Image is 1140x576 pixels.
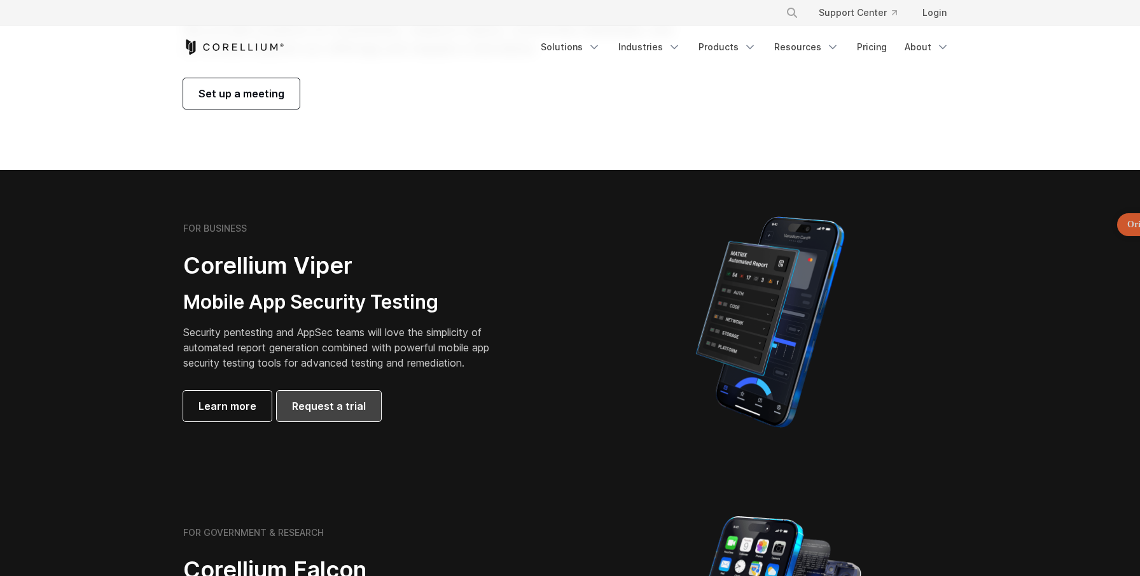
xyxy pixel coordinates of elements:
[183,39,284,55] a: Corellium Home
[809,1,907,24] a: Support Center
[674,211,866,433] img: Corellium MATRIX automated report on iPhone showing app vulnerability test results across securit...
[277,391,381,421] a: Request a trial
[183,251,509,280] h2: Corellium Viper
[198,398,256,414] span: Learn more
[183,78,300,109] a: Set up a meeting
[183,223,247,234] h6: FOR BUSINESS
[611,36,688,59] a: Industries
[183,391,272,421] a: Learn more
[912,1,957,24] a: Login
[781,1,803,24] button: Search
[849,36,894,59] a: Pricing
[183,527,324,538] h6: FOR GOVERNMENT & RESEARCH
[198,86,284,101] span: Set up a meeting
[770,1,957,24] div: Navigation Menu
[691,36,764,59] a: Products
[533,36,608,59] a: Solutions
[897,36,957,59] a: About
[292,398,366,414] span: Request a trial
[767,36,847,59] a: Resources
[183,325,509,370] p: Security pentesting and AppSec teams will love the simplicity of automated report generation comb...
[533,36,957,59] div: Navigation Menu
[183,290,509,314] h3: Mobile App Security Testing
